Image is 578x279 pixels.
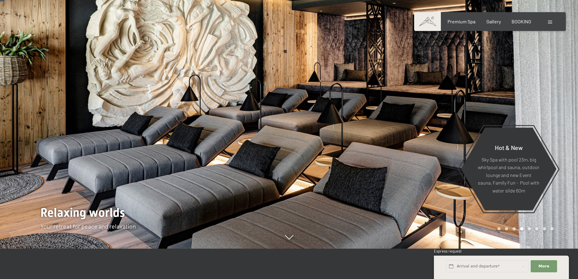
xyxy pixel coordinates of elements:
[476,155,542,194] p: Sky Spa with pool 23m, big whirlpool and sauna, outdoor lounge and new Event sauna, Family Fun - ...
[512,227,516,230] div: Carousel Page 3
[448,19,475,24] a: Premium Spa
[550,227,554,230] div: Carousel Page 8
[531,260,557,273] button: More
[434,249,462,253] span: Express request
[486,19,501,24] a: Gallery
[528,227,531,230] div: Carousel Page 5
[520,227,523,230] div: Carousel Page 4 (Current Slide)
[543,227,546,230] div: Carousel Page 7
[512,19,531,24] a: BOOKING
[495,144,523,151] span: Hot & New
[461,127,557,211] a: Hot & New Sky Spa with pool 23m, big whirlpool and sauna, outdoor lounge and new Event sauna, Fam...
[539,264,549,269] span: More
[497,227,501,230] div: Carousel Page 1
[535,227,539,230] div: Carousel Page 6
[495,227,554,230] div: Carousel Pagination
[505,227,508,230] div: Carousel Page 2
